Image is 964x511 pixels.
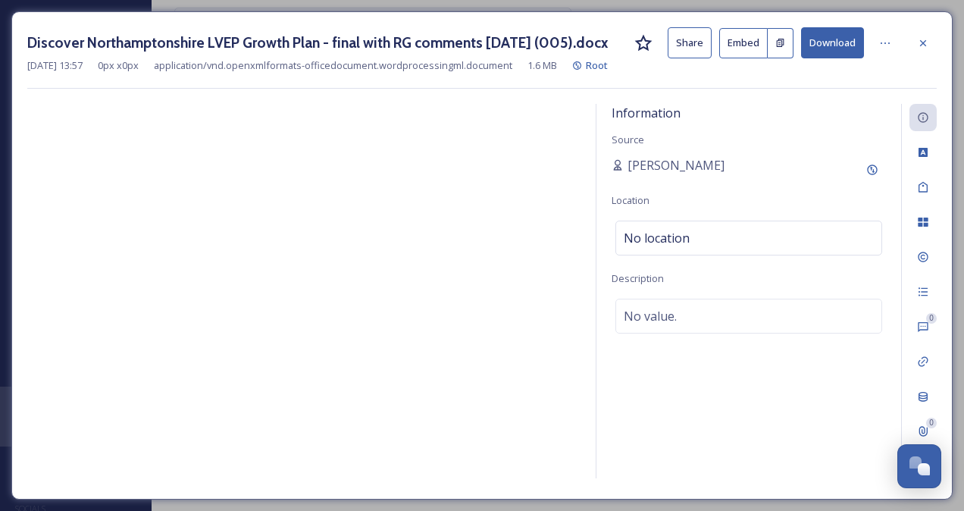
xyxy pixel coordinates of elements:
[897,444,941,488] button: Open Chat
[612,133,644,146] span: Source
[719,28,768,58] button: Embed
[926,418,937,428] div: 0
[27,32,608,54] h3: Discover Northamptonshire LVEP Growth Plan - final with RG comments [DATE] (005).docx
[612,193,649,207] span: Location
[624,307,677,325] span: No value.
[27,104,581,484] iframe: msdoc-iframe
[801,27,864,58] button: Download
[926,313,937,324] div: 0
[628,156,725,174] span: [PERSON_NAME]
[154,58,512,73] span: application/vnd.openxmlformats-officedocument.wordprocessingml.document
[98,58,139,73] span: 0 px x 0 px
[586,58,608,72] span: Root
[624,229,690,247] span: No location
[668,27,712,58] button: Share
[612,271,664,285] span: Description
[527,58,557,73] span: 1.6 MB
[27,58,83,73] span: [DATE] 13:57
[612,105,681,121] span: Information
